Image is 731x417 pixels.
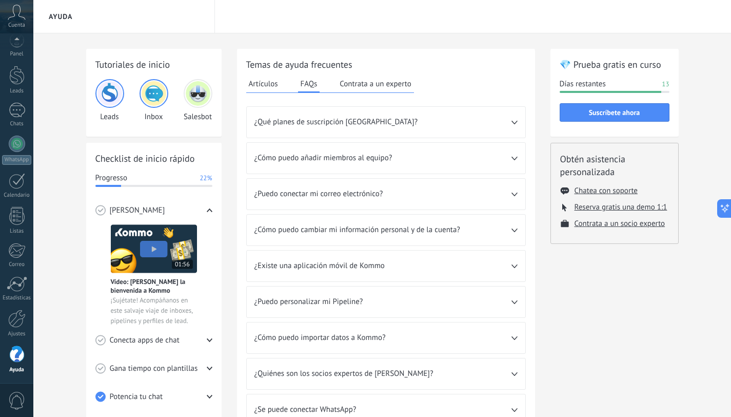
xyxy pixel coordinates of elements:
[200,173,212,183] span: 22%
[254,117,511,127] span: ¿Qué planes de suscripción [GEOGRAPHIC_DATA]?
[95,173,127,183] span: Progresso
[110,364,198,374] span: Gana tiempo con plantillas
[95,152,212,165] h2: Checklist de inicio rápido
[2,121,32,127] div: Chats
[2,331,32,337] div: Ajustes
[2,155,31,165] div: WhatsApp
[246,58,526,71] h2: Temas de ayuda frecuentes
[254,297,511,307] span: ¿Puedo personalizar mi Pipeline?
[246,214,526,246] div: ¿Cómo puedo cambiar mi información personal y de la cuenta?
[575,186,638,196] button: Chatea con soporte
[254,153,511,163] span: ¿Cómo puedo añadir miembros al equipo?
[246,76,281,91] button: Artículos
[2,261,32,268] div: Correo
[140,79,168,122] div: Inbox
[560,103,669,122] button: Suscríbete ahora
[184,79,212,122] div: Salesbot
[246,250,526,282] div: ¿Existe una aplicación móvil de Kommo
[111,224,197,273] img: Meet video
[110,335,180,346] span: Conecta apps de chat
[111,295,197,326] span: ¡Sujétate! Acompáñanos en este salvaje viaje de inboxes, pipelines y perfiles de lead.
[575,202,667,212] button: Reserva gratis una demo 1:1
[246,106,526,138] div: ¿Qué planes de suscripción [GEOGRAPHIC_DATA]?
[246,358,526,390] div: ¿Quiénes son los socios expertos de [PERSON_NAME]?
[110,392,163,402] span: Potencia tu chat
[254,405,511,415] span: ¿Se puede conectar WhatsApp?
[337,76,413,91] button: Contrata a un experto
[246,178,526,210] div: ¿Puedo conectar mi correo electrónico?
[111,277,197,295] span: Vídeo: [PERSON_NAME] la bienvenida a Kommo
[2,228,32,235] div: Listas
[2,367,32,373] div: Ayuda
[2,88,32,94] div: Leads
[254,189,511,199] span: ¿Puedo conectar mi correo electrónico?
[589,109,640,116] span: Suscríbete ahora
[662,79,669,89] span: 13
[254,225,511,235] span: ¿Cómo puedo cambiar mi información personal y de la cuenta?
[8,22,25,29] span: Cuenta
[246,142,526,174] div: ¿Cómo puedo añadir miembros al equipo?
[254,261,511,271] span: ¿Existe una aplicación móvil de Kommo
[298,76,320,93] button: FAQs
[246,286,526,318] div: ¿Puedo personalizar mi Pipeline?
[254,369,511,379] span: ¿Quiénes son los socios expertos de [PERSON_NAME]?
[95,79,124,122] div: Leads
[2,51,32,58] div: Panel
[2,295,32,301] div: Estadísticas
[246,322,526,354] div: ¿Cómo puedo importar datos a Kommo?
[560,79,606,89] span: Días restantes
[110,205,165,216] span: [PERSON_NAME]
[560,153,669,178] h2: Obtén asistencia personalizada
[95,58,212,71] h2: Tutoriales de inicio
[560,58,669,71] h2: 💎 Prueba gratis en curso
[254,333,511,343] span: ¿Cómo puedo importar datos a Kommo?
[575,219,665,229] button: Contrata a un socio experto
[2,192,32,199] div: Calendario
